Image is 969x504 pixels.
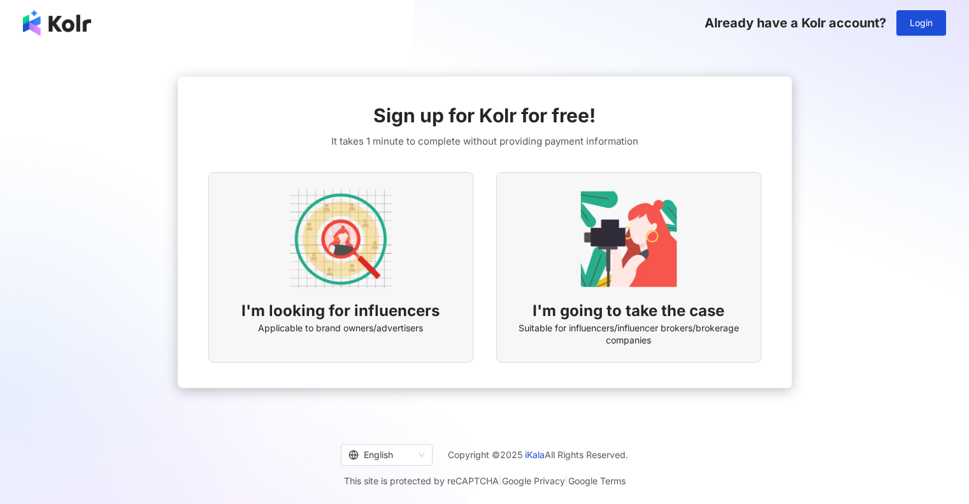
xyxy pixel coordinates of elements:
span: Already have a Kolr account? [705,15,886,31]
span: Suitable for influencers/influencer brokers/brokerage companies [512,322,745,347]
span: I'm going to take the case [533,300,724,322]
button: Login [896,10,946,36]
span: | [565,475,568,486]
img: KOL identity option [578,188,680,290]
span: I'm looking for influencers [241,300,440,322]
span: This site is protected by reCAPTCHA [344,473,626,489]
a: Google Privacy [502,475,565,486]
a: iKala [525,449,545,460]
img: logo [23,10,91,36]
a: Google Terms [568,475,626,486]
span: Login [910,18,933,28]
span: | [499,475,502,486]
span: Sign up for Kolr for free! [373,102,596,129]
div: English [348,445,413,465]
span: It takes 1 minute to complete without providing payment information [331,134,638,149]
span: Copyright © 2025 All Rights Reserved. [448,447,628,463]
img: AD identity option [290,188,392,290]
span: Applicable to brand owners/advertisers [258,322,423,335]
